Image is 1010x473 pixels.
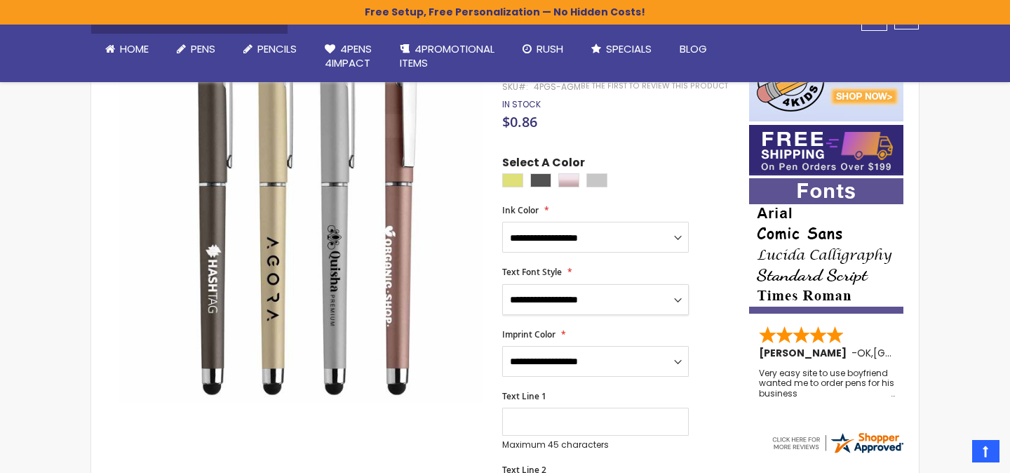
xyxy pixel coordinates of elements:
span: 4Pens 4impact [325,41,372,70]
a: 4PROMOTIONALITEMS [386,34,509,79]
div: Availability [502,99,541,110]
span: Rush [537,41,563,56]
span: Specials [606,41,652,56]
span: 4PROMOTIONAL ITEMS [400,41,494,70]
a: Blog [666,34,721,65]
span: $0.86 [502,112,537,131]
div: 4PGS-AGM [534,81,581,93]
a: Specials [577,34,666,65]
span: Pencils [257,41,297,56]
a: Be the first to review this product [581,81,728,91]
span: Imprint Color [502,328,555,340]
img: Free shipping on orders over $199 [749,125,903,175]
span: Select A Color [502,155,585,174]
div: Very easy site to use boyfriend wanted me to order pens for his business [759,368,895,399]
span: OK [857,346,871,360]
span: [GEOGRAPHIC_DATA] [873,346,976,360]
span: Ink Color [502,204,539,216]
img: font-personalization-examples [749,178,903,314]
a: Rush [509,34,577,65]
span: Blog [680,41,707,56]
iframe: Google Customer Reviews [894,435,1010,473]
div: Silver [586,173,607,187]
img: 4pens.com widget logo [770,430,905,455]
div: Rose Gold [558,173,579,187]
img: Islander Softy Metallic Gel Pen with Stylus [119,39,483,403]
a: 4Pens4impact [311,34,386,79]
span: Home [120,41,149,56]
a: Pens [163,34,229,65]
span: Text Line 1 [502,390,546,402]
a: 4pens.com certificate URL [770,446,905,458]
div: Gold [502,173,523,187]
div: Gunmetal [530,173,551,187]
a: Pencils [229,34,311,65]
span: - , [851,346,976,360]
span: [PERSON_NAME] [759,346,851,360]
span: In stock [502,98,541,110]
p: Maximum 45 characters [502,439,689,451]
a: Home [91,34,163,65]
strong: SKU [502,81,528,93]
span: Text Font Style [502,266,562,278]
span: Pens [191,41,215,56]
